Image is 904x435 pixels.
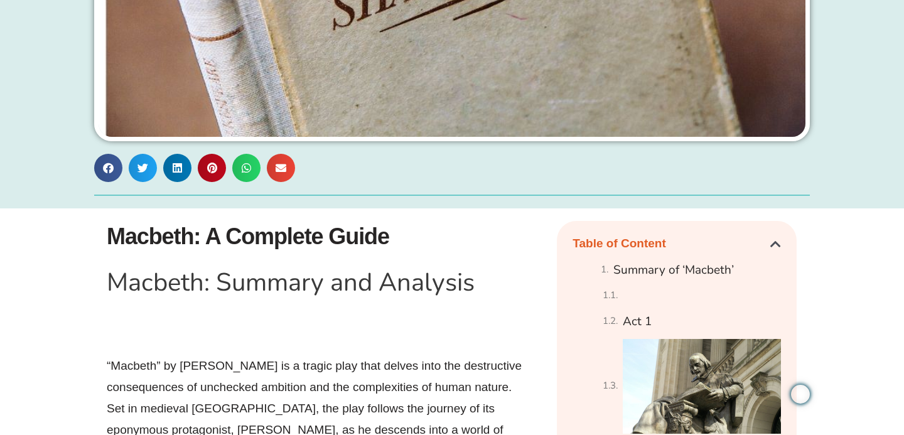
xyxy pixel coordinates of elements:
div: Close table of contents [770,238,781,250]
iframe: Chat Widget [689,293,904,435]
div: Share on facebook [94,154,122,182]
a: Act 1 [623,311,652,333]
h1: Macbeth: A Complete Guide [107,221,544,252]
h4: Table of Content [573,237,770,251]
h1: Macbeth: Summary and Analysis [107,265,527,300]
div: Share on email [267,154,295,182]
a: Summary of ‘Macbeth’ [613,259,734,281]
div: Share on pinterest [198,154,226,182]
div: Share on twitter [129,154,157,182]
div: Share on whatsapp [232,154,261,182]
div: Share on linkedin [163,154,191,182]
